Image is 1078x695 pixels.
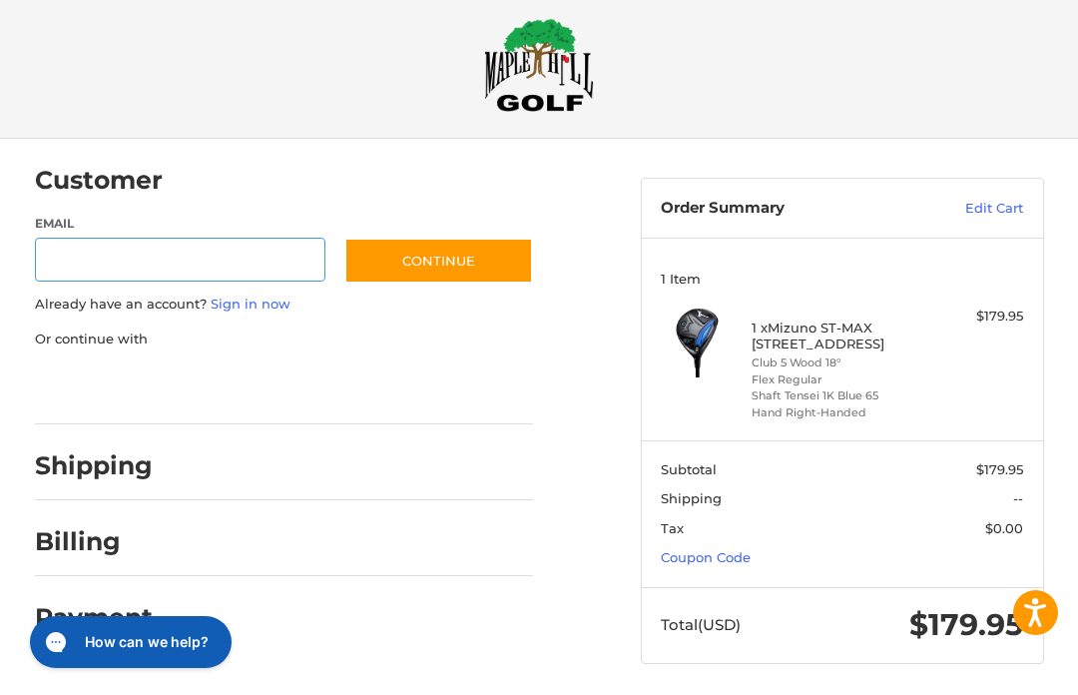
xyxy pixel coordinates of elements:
[661,271,1023,287] h3: 1 Item
[198,368,347,404] iframe: PayPal-paylater
[976,461,1023,477] span: $179.95
[211,296,290,312] a: Sign in now
[344,238,533,284] button: Continue
[661,461,717,477] span: Subtotal
[28,368,178,404] iframe: PayPal-paypal
[661,520,684,536] span: Tax
[752,371,928,388] li: Flex Regular
[366,368,516,404] iframe: PayPal-venmo
[913,641,1078,695] iframe: Google Customer Reviews
[1013,490,1023,506] span: --
[909,606,1023,643] span: $179.95
[752,404,928,421] li: Hand Right-Handed
[752,354,928,371] li: Club 5 Wood 18°
[661,549,751,565] a: Coupon Code
[752,320,928,352] h4: 1 x Mizuno ST-MAX [STREET_ADDRESS]
[35,295,533,315] p: Already have an account?
[484,18,594,112] img: Maple Hill Golf
[661,490,722,506] span: Shipping
[752,387,928,404] li: Shaft Tensei 1K Blue 65
[35,526,152,557] h2: Billing
[661,199,907,219] h3: Order Summary
[35,215,325,233] label: Email
[932,307,1023,327] div: $179.95
[661,615,741,634] span: Total (USD)
[985,520,1023,536] span: $0.00
[20,609,238,675] iframe: Gorgias live chat messenger
[35,450,153,481] h2: Shipping
[35,165,163,196] h2: Customer
[907,199,1023,219] a: Edit Cart
[35,330,533,349] p: Or continue with
[35,602,153,633] h2: Payment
